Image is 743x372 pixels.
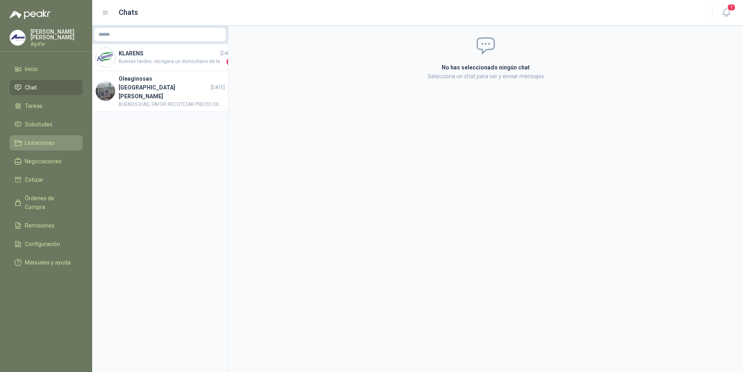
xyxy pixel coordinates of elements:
[119,58,225,66] span: Buenas tardes, recogera un domiciliario de la empresa [PERSON_NAME] express con una carta de auto...
[10,98,83,114] a: Tareas
[719,6,733,20] button: 1
[25,65,38,73] span: Inicio
[25,157,62,166] span: Negociaciones
[119,101,225,108] span: BUENOS DIAS, FAVOR RECOTIZAR PRECIO DE LAS VARILLAS.
[211,84,225,91] span: [DATE]
[10,236,83,252] a: Configuración
[10,61,83,77] a: Inicio
[119,74,209,101] h4: Oleaginosas [GEOGRAPHIC_DATA][PERSON_NAME]
[10,191,83,215] a: Órdenes de Compra
[25,221,55,230] span: Remisiones
[30,29,83,40] p: [PERSON_NAME] [PERSON_NAME]
[220,50,234,57] span: [DATE]
[25,194,75,211] span: Órdenes de Compra
[10,117,83,132] a: Solicitudes
[119,49,219,58] h4: KLARENS
[30,42,83,47] p: Agofer
[119,7,138,18] h1: Chats
[10,30,25,45] img: Company Logo
[10,172,83,187] a: Cotizar
[10,218,83,233] a: Remisiones
[96,48,115,67] img: Company Logo
[92,71,228,112] a: Company LogoOleaginosas [GEOGRAPHIC_DATA][PERSON_NAME][DATE]BUENOS DIAS, FAVOR RECOTIZAR PRECIO D...
[25,83,37,92] span: Chat
[25,102,42,110] span: Tareas
[92,44,228,71] a: Company LogoKLARENS[DATE]Buenas tardes, recogera un domiciliario de la empresa [PERSON_NAME] expr...
[25,138,55,147] span: Licitaciones
[25,258,71,267] span: Manuales y ayuda
[25,120,52,129] span: Solicitudes
[10,10,50,19] img: Logo peakr
[346,72,626,81] p: Selecciona un chat para ver y enviar mensajes
[727,4,736,11] span: 1
[25,175,43,184] span: Cotizar
[10,255,83,270] a: Manuales y ayuda
[10,154,83,169] a: Negociaciones
[10,80,83,95] a: Chat
[226,58,234,66] span: 1
[25,240,60,248] span: Configuración
[96,81,115,101] img: Company Logo
[10,135,83,150] a: Licitaciones
[346,63,626,72] h2: No has seleccionado ningún chat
